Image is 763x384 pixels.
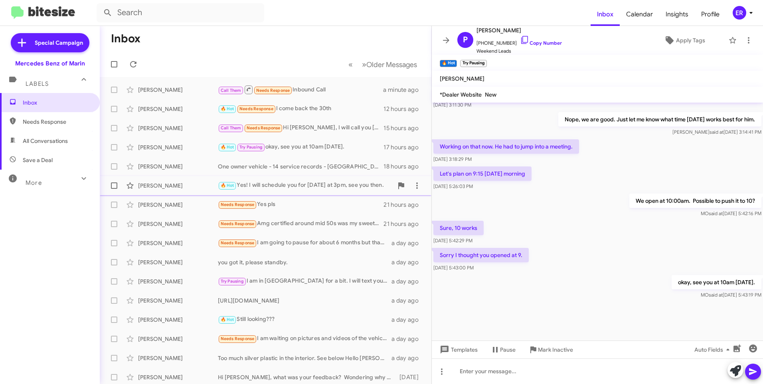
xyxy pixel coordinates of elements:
div: [PERSON_NAME] [138,258,218,266]
span: [PHONE_NUMBER] [476,35,562,47]
p: Let's plan on 9:15 [DATE] morning [433,166,532,181]
button: ER [726,6,754,20]
span: said at [709,292,723,298]
div: [PERSON_NAME] [138,316,218,324]
span: Labels [26,80,49,87]
span: Needs Response [247,125,281,131]
div: [DATE] [396,373,425,381]
div: a day ago [391,277,425,285]
span: Try Pausing [239,144,263,150]
span: 🔥 Hot [221,183,234,188]
div: [URL][DOMAIN_NAME] [218,297,391,305]
div: 17 hours ago [383,143,425,151]
div: [PERSON_NAME] [138,277,218,285]
a: Profile [695,3,726,26]
span: Needs Response [239,106,273,111]
span: [DATE] 3:11:30 PM [433,102,471,108]
div: a minute ago [383,86,425,94]
span: [DATE] 5:42:29 PM [433,238,472,243]
button: Pause [484,342,522,357]
span: Call Them [221,88,241,93]
p: Nope, we are good. Just let me know what time [DATE] works best for him. [558,112,761,127]
a: Copy Number [520,40,562,46]
div: [PERSON_NAME] [138,201,218,209]
div: Amg certified around mid 50s was my sweet spot...that was a really good deal u had on that other one [218,219,383,228]
span: Needs Response [221,221,255,226]
a: Special Campaign [11,33,89,52]
p: Sure, 10 works [433,221,484,235]
input: Search [97,3,264,22]
span: » [362,59,366,69]
div: [PERSON_NAME] [138,105,218,113]
span: Needs Response [221,240,255,245]
div: Hi [PERSON_NAME], I will call you [DATE] .. [218,123,383,133]
small: Try Pausing [460,60,486,67]
div: 21 hours ago [383,201,425,209]
span: Auto Fields [694,342,733,357]
span: said at [710,129,723,135]
span: *Dealer Website [440,91,482,98]
div: Mercedes Benz of Marin [15,59,85,67]
span: All Conversations [23,137,68,145]
nav: Page navigation example [344,56,422,73]
div: 12 hours ago [383,105,425,113]
p: Working on that now. He had to jump into a meeting. [433,139,579,154]
span: [PERSON_NAME] [476,26,562,35]
div: a day ago [391,316,425,324]
span: MO [DATE] 5:43:19 PM [701,292,761,298]
div: 15 hours ago [383,124,425,132]
div: [PERSON_NAME] [138,86,218,94]
h1: Inbox [111,32,140,45]
div: [PERSON_NAME] [138,124,218,132]
div: [PERSON_NAME] [138,182,218,190]
span: Needs Response [221,202,255,207]
div: a day ago [391,335,425,343]
div: a day ago [391,354,425,362]
button: Auto Fields [688,342,739,357]
span: Try Pausing [221,279,244,284]
span: [PERSON_NAME] [440,75,484,82]
div: [PERSON_NAME] [138,239,218,247]
div: [PERSON_NAME] [138,220,218,228]
small: 🔥 Hot [440,60,457,67]
span: [DATE] 5:26:03 PM [433,183,473,189]
span: 🔥 Hot [221,144,234,150]
div: [PERSON_NAME] [138,143,218,151]
div: a day ago [391,258,425,266]
span: 🔥 Hot [221,106,234,111]
span: Special Campaign [35,39,83,47]
span: 🔥 Hot [221,317,234,322]
div: a day ago [391,239,425,247]
span: said at [709,210,723,216]
p: okay, see you at 10am [DATE]. [672,275,761,289]
div: I am going to pause for about 6 months but thank you. [218,238,391,247]
span: Mark Inactive [538,342,573,357]
div: I am in [GEOGRAPHIC_DATA] for a bit. I will text you when I come back [218,277,391,286]
div: Still looking??? [218,315,391,324]
button: Next [357,56,422,73]
div: 18 hours ago [383,162,425,170]
span: Needs Response [256,88,290,93]
div: Hi [PERSON_NAME], what was your feedback? Wondering why you didn't purchase it. [218,373,396,381]
button: Apply Tags [644,33,725,48]
span: New [485,91,496,98]
button: Mark Inactive [522,342,579,357]
span: « [348,59,353,69]
span: [PERSON_NAME] [DATE] 3:14:41 PM [672,129,761,135]
div: you got it, please standby. [218,258,391,266]
a: Insights [659,3,695,26]
div: [PERSON_NAME] [138,335,218,343]
a: Calendar [620,3,659,26]
div: Too much silver plastic in the interior. See below Hello [PERSON_NAME] we are going with an XC60 ... [218,354,391,362]
span: P [463,34,468,46]
span: Older Messages [366,60,417,69]
span: Save a Deal [23,156,53,164]
div: [PERSON_NAME] [138,354,218,362]
p: Sorry I thought you opened at 9. [433,248,529,262]
span: More [26,179,42,186]
div: One owner vehicle - 14 service records - [GEOGRAPHIC_DATA] car for the majority of it's life. Gre... [218,162,383,170]
span: Needs Response [221,336,255,341]
button: Templates [432,342,484,357]
div: okay, see you at 10am [DATE]. [218,143,383,152]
